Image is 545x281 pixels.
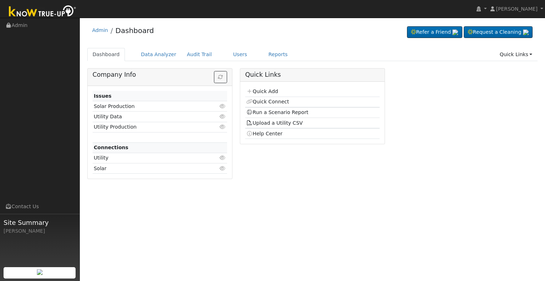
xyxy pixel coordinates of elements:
td: Utility [93,153,205,163]
a: Audit Trail [182,48,217,61]
a: Users [228,48,253,61]
div: [PERSON_NAME] [4,227,76,235]
td: Utility Data [93,112,205,122]
i: Click to view [220,114,226,119]
a: Reports [263,48,293,61]
td: Solar Production [93,101,205,112]
td: Solar [93,163,205,174]
img: Know True-Up [5,4,80,20]
i: Click to view [220,104,226,109]
a: Upload a Utility CSV [246,120,303,126]
i: Click to view [220,166,226,171]
td: Utility Production [93,122,205,132]
a: Quick Add [246,88,278,94]
i: Click to view [220,155,226,160]
strong: Connections [94,145,128,150]
img: retrieve [523,29,529,35]
h5: Company Info [93,71,227,79]
a: Help Center [246,131,282,136]
a: Data Analyzer [136,48,182,61]
img: retrieve [37,269,43,275]
a: Quick Links [494,48,538,61]
a: Refer a Friend [407,26,462,38]
span: Site Summary [4,218,76,227]
a: Admin [92,27,108,33]
a: Request a Cleaning [464,26,533,38]
i: Click to view [220,124,226,129]
a: Run a Scenario Report [246,109,308,115]
img: retrieve [452,29,458,35]
span: [PERSON_NAME] [496,6,538,12]
h5: Quick Links [245,71,380,79]
a: Dashboard [87,48,125,61]
a: Dashboard [115,26,154,35]
a: Quick Connect [246,99,289,104]
strong: Issues [94,93,111,99]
